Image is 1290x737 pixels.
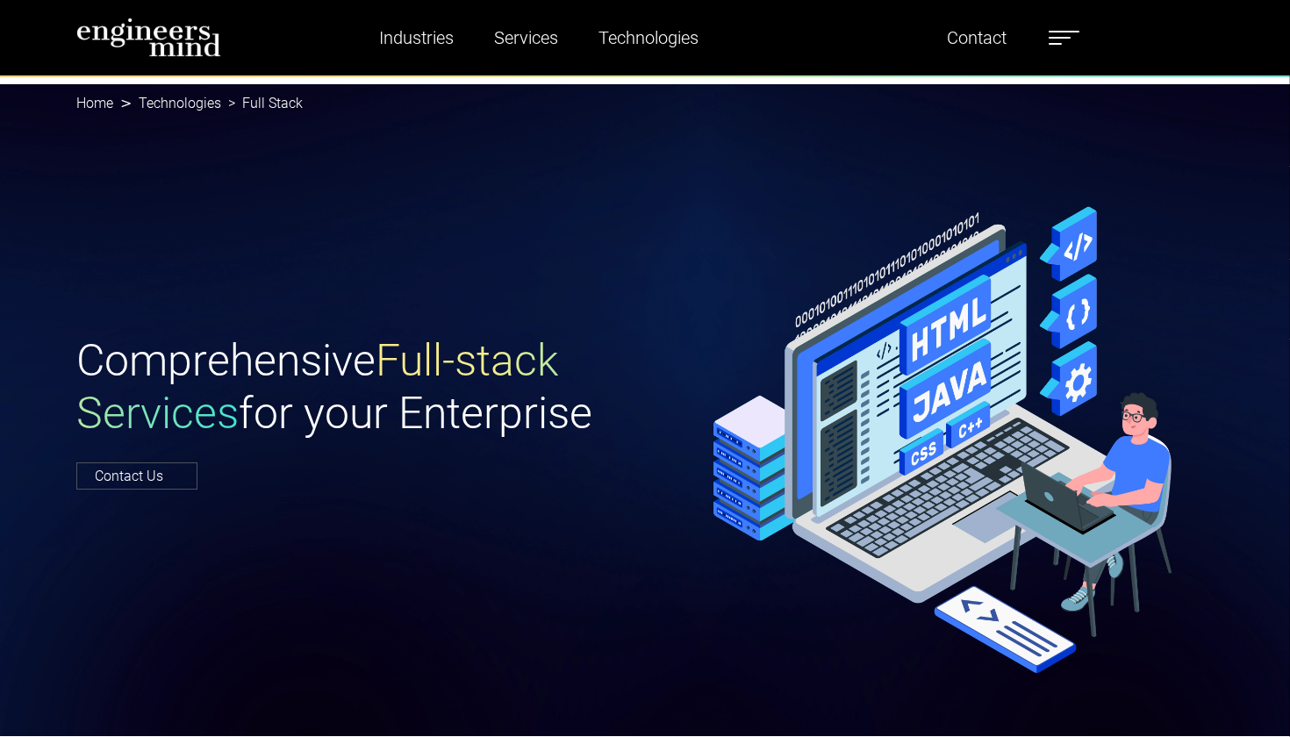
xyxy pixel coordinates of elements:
[487,18,565,58] a: Services
[76,462,197,490] a: Contact Us
[139,95,221,111] a: Technologies
[76,334,634,440] h1: Comprehensive for your Enterprise
[591,18,706,58] a: Technologies
[372,18,461,58] a: Industries
[76,18,221,57] img: logo
[940,18,1014,58] a: Contact
[221,93,303,114] li: Full Stack
[76,95,113,111] a: Home
[76,335,558,439] span: Full-stack Services
[76,84,1214,123] nav: breadcrumb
